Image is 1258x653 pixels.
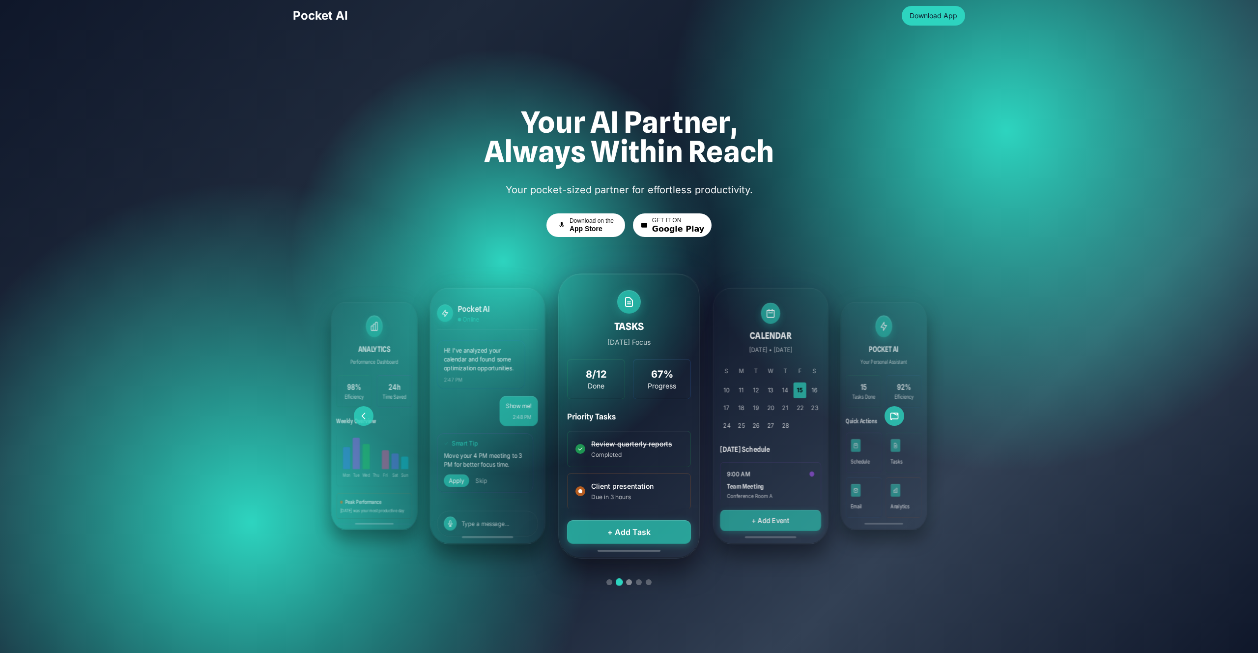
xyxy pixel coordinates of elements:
span: Pocket AI [293,8,348,23]
p: [DATE] Focus [567,337,691,347]
p: Review quarterly reports [591,439,683,449]
div: Done [575,381,617,391]
div: 8/12 [575,367,617,381]
span: App Store [570,225,602,234]
button: GET IT ONGoogle Play [633,213,712,237]
button: Download on theApp Store [546,213,625,237]
button: + Add Task [567,520,691,544]
p: Completed [591,451,683,459]
span: Google Play [652,224,704,234]
p: Client presentation [591,481,683,491]
span: Download on the [570,217,614,225]
p: Due in 3 hours [591,493,683,501]
h1: Your AI Partner, Always Within Reach [293,107,965,166]
p: Your pocket-sized partner for effortless productivity. [409,182,849,198]
span: GET IT ON [652,217,682,224]
div: Progress [641,381,683,391]
h3: TASKS [567,320,691,333]
button: Download App [902,6,965,26]
div: 67% [641,367,683,381]
h4: Priority Tasks [567,411,691,423]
